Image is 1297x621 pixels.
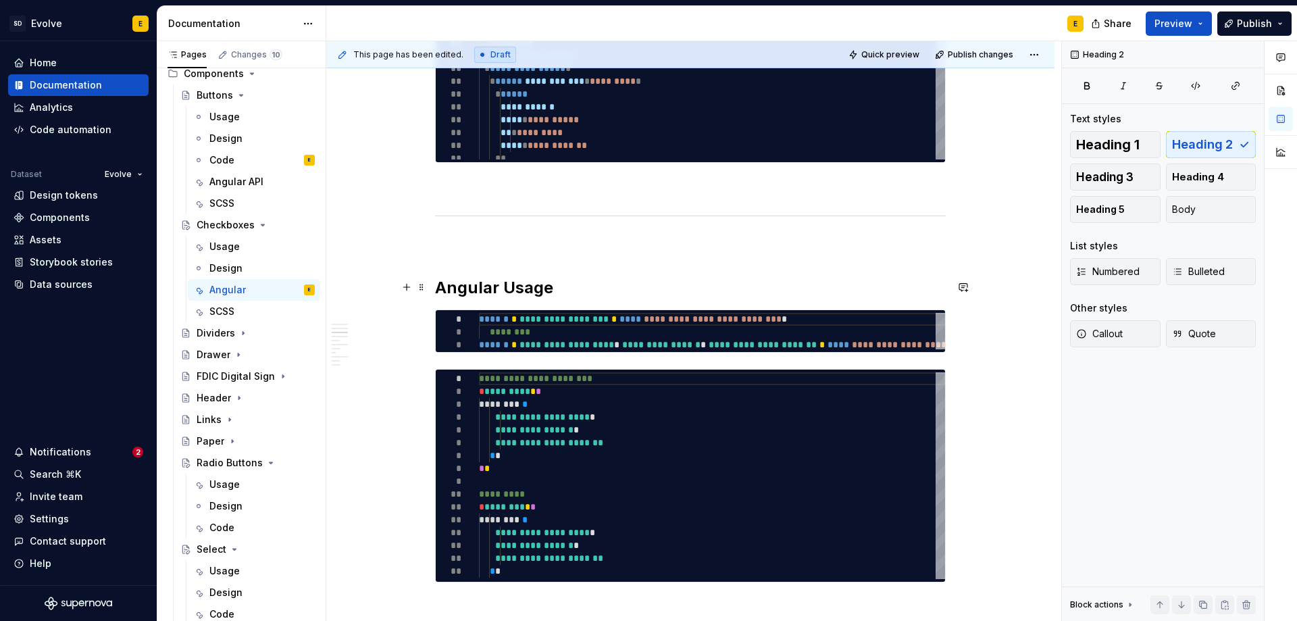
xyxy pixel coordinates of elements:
[30,445,91,459] div: Notifications
[308,283,311,297] div: E
[30,255,113,269] div: Storybook stories
[188,236,320,257] a: Usage
[1166,164,1256,191] button: Heading 4
[30,211,90,224] div: Components
[8,274,149,295] a: Data sources
[175,322,320,344] a: Dividers
[1154,17,1192,30] span: Preview
[8,530,149,552] button: Contact support
[197,218,255,232] div: Checkboxes
[8,119,149,141] a: Code automation
[9,16,26,32] div: SD
[209,197,234,210] div: SCSS
[435,277,946,299] h2: Angular Usage
[8,184,149,206] a: Design tokens
[175,214,320,236] a: Checkboxes
[175,409,320,430] a: Links
[209,564,240,578] div: Usage
[8,464,149,485] button: Search ⌘K
[188,560,320,582] a: Usage
[188,106,320,128] a: Usage
[197,370,275,383] div: FDIC Digital Sign
[1172,265,1225,278] span: Bulleted
[188,495,320,517] a: Design
[3,9,154,38] button: SDEvolveE
[197,348,230,362] div: Drawer
[209,607,234,621] div: Code
[8,74,149,96] a: Documentation
[175,539,320,560] a: Select
[8,97,149,118] a: Analytics
[490,49,511,60] span: Draft
[188,128,320,149] a: Design
[168,49,207,60] div: Pages
[8,486,149,507] a: Invite team
[948,49,1013,60] span: Publish changes
[184,67,244,80] div: Components
[8,441,149,463] button: Notifications2
[1217,11,1292,36] button: Publish
[1076,203,1125,216] span: Heading 5
[188,582,320,603] a: Design
[30,78,102,92] div: Documentation
[188,474,320,495] a: Usage
[162,63,320,84] div: Components
[188,517,320,539] a: Code
[132,447,143,457] span: 2
[209,283,246,297] div: Angular
[175,387,320,409] a: Header
[353,49,463,60] span: This page has been edited.
[1076,265,1140,278] span: Numbered
[175,366,320,387] a: FDIC Digital Sign
[1070,131,1161,158] button: Heading 1
[30,557,51,570] div: Help
[8,207,149,228] a: Components
[209,478,240,491] div: Usage
[1166,258,1256,285] button: Bulleted
[209,110,240,124] div: Usage
[1172,203,1196,216] span: Body
[105,169,132,180] span: Evolve
[197,543,226,556] div: Select
[1166,196,1256,223] button: Body
[1070,112,1121,126] div: Text styles
[1076,138,1140,151] span: Heading 1
[931,45,1019,64] button: Publish changes
[1070,320,1161,347] button: Callout
[188,193,320,214] a: SCSS
[30,189,98,202] div: Design tokens
[31,17,62,30] div: Evolve
[30,468,81,481] div: Search ⌘K
[138,18,143,29] div: E
[168,17,296,30] div: Documentation
[188,301,320,322] a: SCSS
[30,535,106,548] div: Contact support
[308,153,311,167] div: E
[197,391,231,405] div: Header
[8,553,149,574] button: Help
[231,49,282,60] div: Changes
[175,430,320,452] a: Paper
[1070,595,1136,614] div: Block actions
[844,45,925,64] button: Quick preview
[30,123,111,136] div: Code automation
[30,512,69,526] div: Settings
[209,499,243,513] div: Design
[1104,17,1131,30] span: Share
[30,490,82,503] div: Invite team
[197,456,263,470] div: Radio Buttons
[1172,170,1224,184] span: Heading 4
[197,413,222,426] div: Links
[1073,18,1077,29] div: E
[197,89,233,102] div: Buttons
[1076,170,1134,184] span: Heading 3
[209,262,243,275] div: Design
[30,278,93,291] div: Data sources
[175,344,320,366] a: Drawer
[270,49,282,60] span: 10
[175,452,320,474] a: Radio Buttons
[188,171,320,193] a: Angular API
[188,279,320,301] a: AngularE
[1070,239,1118,253] div: List styles
[1070,164,1161,191] button: Heading 3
